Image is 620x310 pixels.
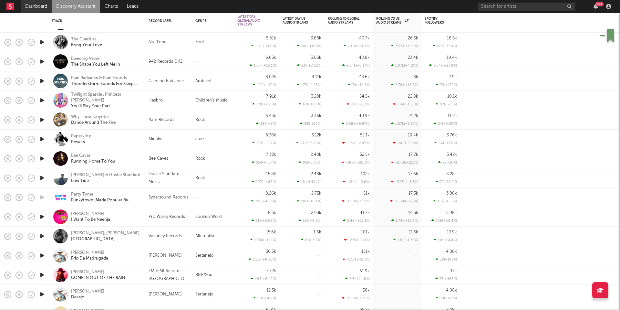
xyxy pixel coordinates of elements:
div: 3.64k ( +27.8 % ) [429,63,457,68]
div: 87 ( -52.5 % ) [436,102,457,106]
div: -1.32k ( -2.47 % ) [342,141,370,145]
div: 4.08k [446,250,457,254]
div: 272 ( +37.4 % ) [433,44,457,48]
div: 173 ( +2.07 % ) [252,141,276,145]
div: 3.86k [446,191,457,196]
div: 11.2k [448,114,457,118]
div: 336 ( +10 % ) [300,122,321,126]
div: 496 ( +6.42 % ) [251,277,276,281]
a: The Charities [71,37,97,42]
div: -18.8k ( -26.3 % ) [342,160,370,165]
div: The Shape You Left Me In [71,62,120,68]
div: Alternative [192,227,234,246]
div: [PERSON_NAME] [71,289,104,294]
div: 601 ( +4.9 % ) [253,296,276,300]
input: Search for artists [478,3,575,11]
div: Sertanejo [192,246,234,265]
div: 16.5k [447,36,457,40]
div: 14.3k [408,211,418,215]
div: 28 ( -20 % ) [438,160,457,165]
div: 4.08k [446,288,457,293]
a: Dance Around The Fire [71,120,116,126]
div: 19.4k [408,133,418,137]
div: Ambient [192,71,234,91]
div: 3.63k ( +15.9 % ) [391,44,418,48]
div: Children’s Music [192,91,234,110]
div: 8.28k [446,172,457,176]
div: Soul [192,33,234,52]
div: -2.5k ( -2.41 % ) [344,238,370,242]
div: -1.69k ( -3 % ) [347,102,370,106]
div: Bleeding Verse [71,56,99,62]
div: 5.42k [447,153,457,157]
div: 19.4k [447,56,457,60]
div: Running Home To You [71,159,115,165]
div: Desejo [71,294,84,300]
div: 40.7k [359,36,370,40]
div: 3.06k [311,56,321,60]
div: -1.98k ( -3.73 % ) [342,199,370,203]
div: 1.67k ( +8.55 % ) [391,122,418,126]
div: 30.3k [266,250,276,254]
div: 41.7k [360,211,370,215]
div: 5.46k ( +15.1 % ) [343,219,370,223]
div: 72 ( -24.2 % ) [436,180,457,184]
div: [PERSON_NAME], [PERSON_NAME] [71,230,139,236]
div: 17k [450,269,457,273]
div: 3.36k [311,114,321,118]
div: 2.53k ( +8.36 % ) [249,257,276,262]
div: 48.8k [359,56,370,60]
div: 8.26k [265,191,276,196]
div: 554 ( +7.57 % ) [252,160,276,165]
div: 4.11k [312,75,321,79]
div: Jazz [192,130,234,149]
div: [PERSON_NAME] & Hustle Standard [71,172,140,178]
div: 5.81k [266,36,276,40]
button: 99+ [594,4,598,9]
div: 99 + [595,2,604,6]
div: Record Label [149,19,179,23]
div: Sertanejo [192,285,234,304]
a: Twilight Sparkle , Princess [PERSON_NAME] [71,92,140,103]
a: Low Tide [71,178,89,184]
div: 43.6k [359,75,370,79]
div: 2.75k [311,191,321,196]
a: Paperkitty [71,134,91,139]
div: 21.2k [408,114,418,118]
div: Latest Day Global Audio Streams [237,15,266,27]
div: 7.15k ( +21.3 % ) [344,44,370,48]
div: 942 Records DK2 [149,58,182,66]
div: 10.1k [447,94,457,99]
div: 62 ( +1.89 % ) [299,102,321,106]
div: 7k ( +19.1 % ) [348,83,370,87]
div: 4am Records [149,116,174,124]
div: 17.7k [408,153,418,157]
div: 54.5k [359,94,370,99]
div: 193 ( +6.6 % ) [299,219,321,223]
div: 23k [411,75,418,79]
div: 308 ( +60.4 % ) [431,219,457,223]
div: -1.99k ( -3.32 % ) [342,296,370,300]
div: 151k [361,250,370,254]
div: 3.68k ( +9.87 % ) [342,122,370,126]
a: Bring Your Love [71,42,102,48]
div: 22.8k [408,94,418,99]
div: 12.3k [266,288,276,293]
div: I Want To Be Neenja [71,217,110,223]
div: 13.9k [447,230,457,234]
div: 73 ( +465 % ) [435,277,457,281]
div: 5.64k ( +10 % ) [345,277,370,281]
div: 8.02k [265,75,276,79]
div: 246 ( +7.88 % ) [296,141,321,145]
a: Why These Coyotes [71,114,109,120]
div: 1.07k ( +4.81 % ) [391,63,418,68]
div: [GEOGRAPHIC_DATA] [71,236,115,242]
div: -12.1k ( -10.6 % ) [343,180,370,184]
div: 2.93k [311,211,321,215]
a: Frio Da Madrugada [71,256,108,262]
div: You'll Play Your Part [71,103,110,109]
